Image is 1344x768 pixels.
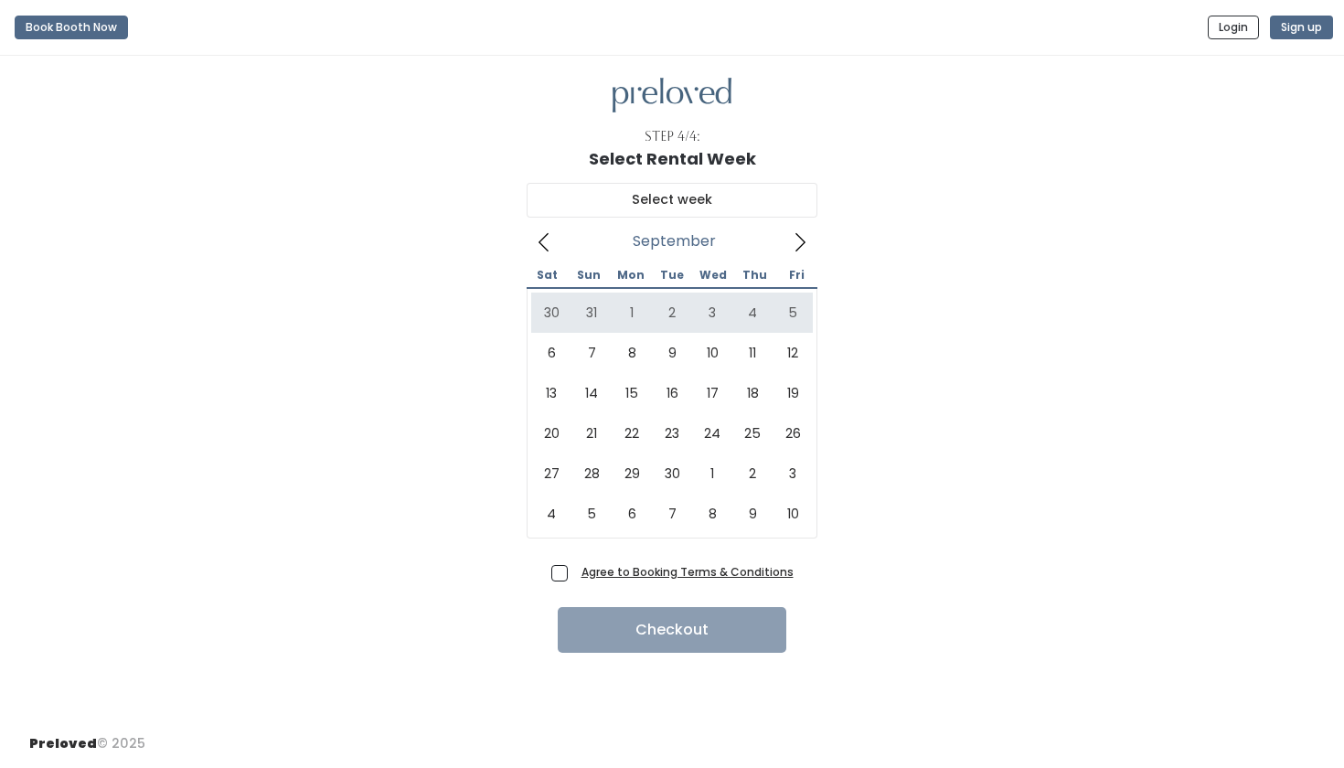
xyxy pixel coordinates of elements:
span: Fri [776,270,817,281]
span: September 4, 2025 [732,293,773,333]
span: August 31, 2025 [571,293,612,333]
span: September 30, 2025 [652,453,692,494]
span: October 6, 2025 [612,494,652,534]
span: October 9, 2025 [732,494,773,534]
span: September 12, 2025 [773,333,813,373]
span: October 8, 2025 [692,494,732,534]
a: Agree to Booking Terms & Conditions [581,564,794,580]
a: Book Booth Now [15,7,128,48]
span: September 23, 2025 [652,413,692,453]
span: September 29, 2025 [612,453,652,494]
span: August 30, 2025 [531,293,571,333]
span: September 16, 2025 [652,373,692,413]
span: September 15, 2025 [612,373,652,413]
span: October 4, 2025 [531,494,571,534]
span: September 17, 2025 [692,373,732,413]
span: October 5, 2025 [571,494,612,534]
span: September 28, 2025 [571,453,612,494]
span: September 3, 2025 [692,293,732,333]
span: September 5, 2025 [773,293,813,333]
span: October 3, 2025 [773,453,813,494]
span: Wed [693,270,734,281]
span: September 6, 2025 [531,333,571,373]
div: Step 4/4: [645,127,700,146]
span: September 20, 2025 [531,413,571,453]
span: Sat [527,270,568,281]
span: September 14, 2025 [571,373,612,413]
span: Thu [734,270,775,281]
span: Sun [568,270,609,281]
span: September 22, 2025 [612,413,652,453]
span: October 2, 2025 [732,453,773,494]
span: September 10, 2025 [692,333,732,373]
span: September 9, 2025 [652,333,692,373]
div: © 2025 [29,720,145,753]
span: October 10, 2025 [773,494,813,534]
button: Book Booth Now [15,16,128,39]
span: September 27, 2025 [531,453,571,494]
span: Mon [610,270,651,281]
span: September 21, 2025 [571,413,612,453]
span: Preloved [29,734,97,752]
span: September 2, 2025 [652,293,692,333]
span: September 11, 2025 [732,333,773,373]
span: October 7, 2025 [652,494,692,534]
span: September 8, 2025 [612,333,652,373]
button: Sign up [1270,16,1333,39]
span: September [633,238,716,245]
span: September 13, 2025 [531,373,571,413]
span: September 25, 2025 [732,413,773,453]
img: preloved logo [613,78,731,113]
h1: Select Rental Week [589,150,756,168]
span: September 19, 2025 [773,373,813,413]
span: September 26, 2025 [773,413,813,453]
button: Login [1208,16,1259,39]
input: Select week [527,183,817,218]
span: September 24, 2025 [692,413,732,453]
span: October 1, 2025 [692,453,732,494]
span: September 18, 2025 [732,373,773,413]
span: September 7, 2025 [571,333,612,373]
button: Checkout [558,607,786,653]
span: Tue [651,270,692,281]
span: September 1, 2025 [612,293,652,333]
